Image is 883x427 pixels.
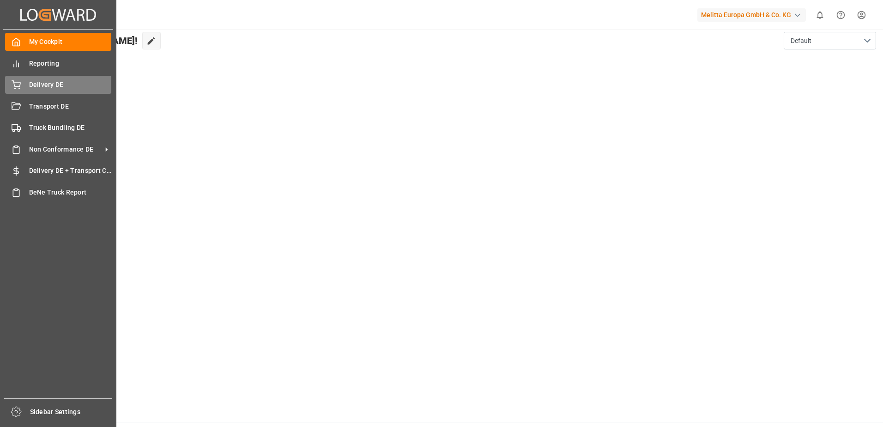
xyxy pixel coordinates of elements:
[29,59,112,68] span: Reporting
[5,54,111,72] a: Reporting
[29,102,112,111] span: Transport DE
[30,407,113,417] span: Sidebar Settings
[29,80,112,90] span: Delivery DE
[29,188,112,197] span: BeNe Truck Report
[29,166,112,176] span: Delivery DE + Transport Cost
[697,8,806,22] div: Melitta Europa GmbH & Co. KG
[784,32,876,49] button: open menu
[29,37,112,47] span: My Cockpit
[38,32,138,49] span: Hello [PERSON_NAME]!
[830,5,851,25] button: Help Center
[810,5,830,25] button: show 0 new notifications
[5,76,111,94] a: Delivery DE
[5,97,111,115] a: Transport DE
[5,183,111,201] a: BeNe Truck Report
[5,162,111,180] a: Delivery DE + Transport Cost
[29,123,112,133] span: Truck Bundling DE
[29,145,102,154] span: Non Conformance DE
[5,119,111,137] a: Truck Bundling DE
[791,36,811,46] span: Default
[5,33,111,51] a: My Cockpit
[697,6,810,24] button: Melitta Europa GmbH & Co. KG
